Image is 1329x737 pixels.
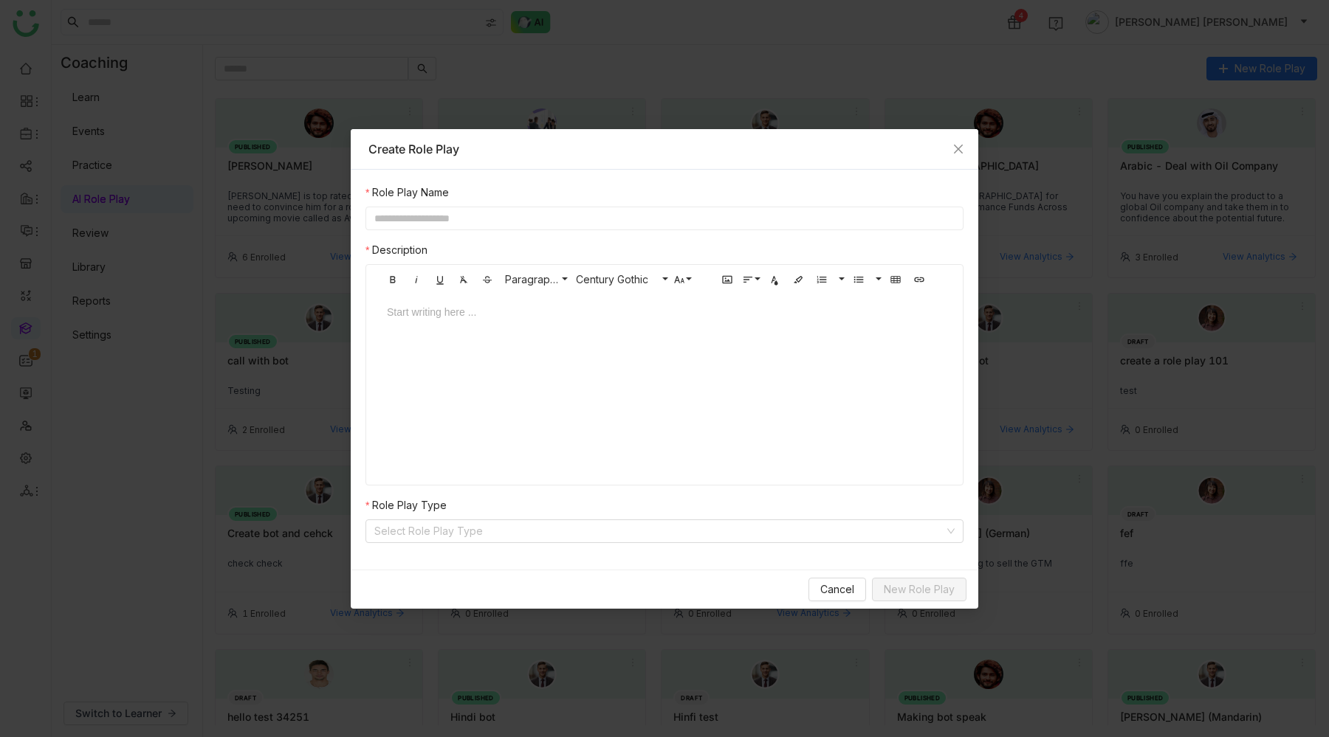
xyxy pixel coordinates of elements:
[908,268,930,290] button: Insert Link (⌘K)
[671,268,693,290] button: Font Size
[573,272,662,285] span: Century Gothic
[885,268,907,290] button: Insert Table
[382,268,404,290] button: Bold (⌘B)
[763,268,786,290] button: Text Color
[834,268,846,290] button: Ordered List
[820,581,854,598] span: Cancel
[365,184,449,201] label: Role Play Name
[476,268,498,290] button: Strikethrough (⌘S)
[871,268,883,290] button: Unordered List
[405,268,427,290] button: Italic (⌘I)
[453,268,475,290] button: Clear Formatting
[808,578,866,601] button: Cancel
[938,129,978,169] button: Close
[872,578,966,601] button: New Role Play
[787,268,809,290] button: Background Color
[716,268,738,290] button: Insert Image (⌘P)
[429,268,451,290] button: Underline (⌘U)
[368,141,961,157] div: Create Role Play
[571,268,670,290] button: Century Gothic
[848,268,870,290] button: Unordered List
[365,242,427,258] label: Description
[811,268,833,290] button: Ordered List
[500,268,569,290] button: Paragraph Format
[365,497,447,513] label: Role Play Type
[740,268,762,290] button: Align
[502,272,561,285] span: Paragraph Format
